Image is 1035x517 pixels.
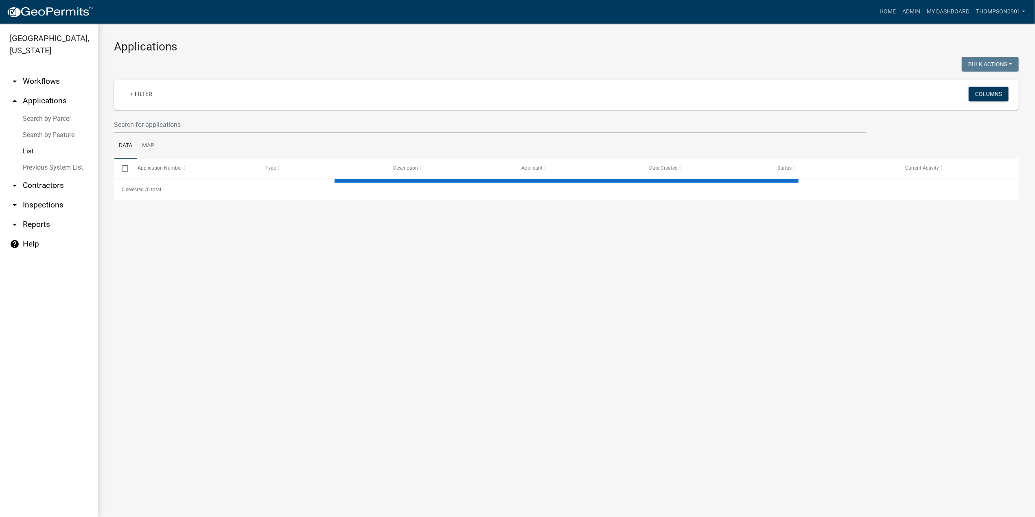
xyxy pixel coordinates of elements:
datatable-header-cell: Current Activity [897,159,1026,178]
span: Current Activity [906,165,939,171]
span: Type [265,165,276,171]
i: arrow_drop_down [10,76,20,86]
i: help [10,239,20,249]
span: 0 selected / [122,187,147,192]
i: arrow_drop_up [10,96,20,106]
button: Columns [969,87,1009,101]
i: arrow_drop_down [10,220,20,229]
i: arrow_drop_down [10,200,20,210]
datatable-header-cell: Type [258,159,386,178]
a: thompson0901 [973,4,1028,20]
a: Data [114,133,137,159]
datatable-header-cell: Date Created [641,159,770,178]
a: My Dashboard [923,4,973,20]
a: Home [876,4,899,20]
span: Date Created [650,165,678,171]
datatable-header-cell: Applicant [514,159,642,178]
datatable-header-cell: Status [770,159,898,178]
a: + Filter [124,87,159,101]
button: Bulk Actions [962,57,1019,72]
a: Map [137,133,159,159]
span: Status [777,165,792,171]
datatable-header-cell: Description [385,159,514,178]
i: arrow_drop_down [10,181,20,190]
h3: Applications [114,40,1019,54]
a: Admin [899,4,923,20]
span: Applicant [521,165,543,171]
span: Description [394,165,418,171]
input: Search for applications [114,116,866,133]
datatable-header-cell: Select [114,159,129,178]
span: Application Number [138,165,182,171]
div: 0 total [114,179,1019,200]
datatable-header-cell: Application Number [129,159,258,178]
